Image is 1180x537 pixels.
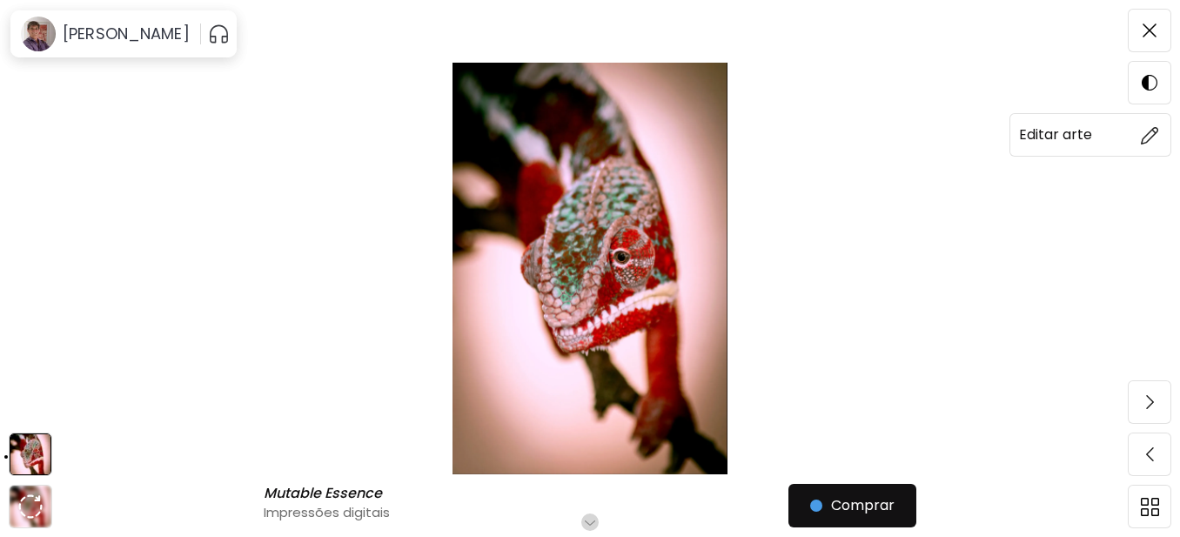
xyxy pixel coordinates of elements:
[208,20,230,48] button: pauseOutline IconGradient Icon
[264,485,386,502] h6: Mutable Essence
[1019,124,1092,146] h6: Editar arte
[264,503,788,521] h4: Impressões digitais
[63,23,190,44] h6: [PERSON_NAME]
[788,484,916,527] button: Comprar
[810,495,895,516] span: Comprar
